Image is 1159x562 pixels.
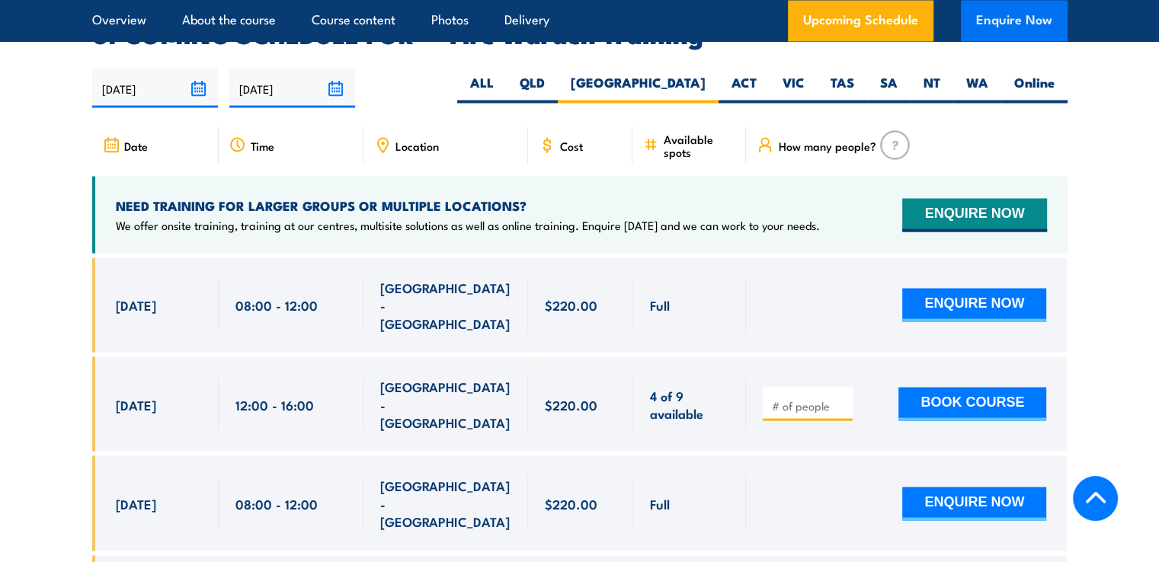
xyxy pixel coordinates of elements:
button: ENQUIRE NOW [902,487,1046,520]
input: # of people [771,398,847,413]
button: BOOK COURSE [898,387,1046,420]
label: [GEOGRAPHIC_DATA] [558,73,719,103]
p: We offer onsite training, training at our centres, multisite solutions as well as online training... [116,217,820,232]
span: 08:00 - 12:00 [235,295,318,313]
span: [DATE] [116,494,156,512]
input: From date [92,69,218,107]
span: [GEOGRAPHIC_DATA] - [GEOGRAPHIC_DATA] [380,476,511,529]
h2: UPCOMING SCHEDULE FOR - "Fire Warden Training" [92,23,1068,44]
span: Full [649,295,669,313]
label: WA [953,73,1001,103]
h4: NEED TRAINING FOR LARGER GROUPS OR MULTIPLE LOCATIONS? [116,196,820,213]
button: ENQUIRE NOW [902,288,1046,321]
label: QLD [507,73,558,103]
span: $220.00 [545,295,597,313]
span: $220.00 [545,494,597,512]
label: Online [1001,73,1068,103]
label: NT [911,73,953,103]
span: 12:00 - 16:00 [235,395,314,413]
span: 08:00 - 12:00 [235,494,318,512]
label: TAS [818,73,867,103]
label: SA [867,73,911,103]
span: Cost [560,139,583,152]
span: Available spots [663,132,735,158]
input: To date [229,69,355,107]
span: [GEOGRAPHIC_DATA] - [GEOGRAPHIC_DATA] [380,278,511,331]
span: Full [649,494,669,512]
span: Date [124,139,148,152]
span: [GEOGRAPHIC_DATA] - [GEOGRAPHIC_DATA] [380,377,511,430]
span: $220.00 [545,395,597,413]
span: [DATE] [116,295,156,313]
label: ACT [719,73,770,103]
label: ALL [457,73,507,103]
span: Time [251,139,274,152]
span: [DATE] [116,395,156,413]
span: How many people? [778,139,876,152]
button: ENQUIRE NOW [902,198,1046,232]
span: 4 of 9 available [649,386,729,422]
label: VIC [770,73,818,103]
span: Location [395,139,439,152]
